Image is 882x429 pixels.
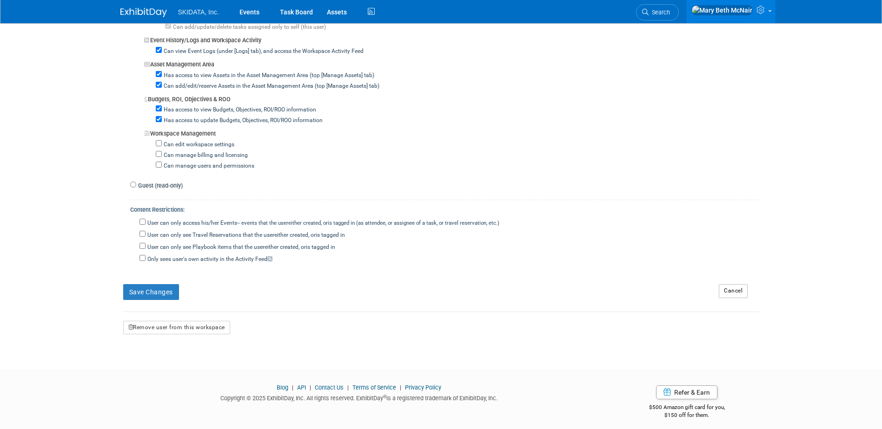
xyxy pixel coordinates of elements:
[162,82,379,91] label: Can add/edit/reserve Assets in the Asset Management Area (top [Manage Assets] tab)
[162,47,364,56] label: Can view Event Logs (under [Logs] tab), and access the Workspace Activity Feed
[130,200,759,217] div: Content Restrictions:
[123,321,230,335] button: Remove user from this workspace
[288,220,328,226] span: either created, or
[162,151,248,160] label: Can manage billing and licensing
[612,397,762,419] div: $500 Amazon gift card for you,
[162,162,254,170] label: Can manage users and permissions
[144,32,759,45] div: Event History/Logs and Workspace Activity
[636,4,679,20] a: Search
[144,56,759,69] div: Asset Management Area
[352,384,396,391] a: Terms of Service
[146,255,272,264] label: Only sees user's own activity in the Activity Feed
[162,106,316,114] label: Has access to view Budgets, Objectives, ROI/ROO information
[237,220,499,226] span: -- events that the user is tagged in (as attendee, or assignee of a task, or travel reservation, ...
[405,384,441,391] a: Privacy Policy
[162,141,234,149] label: Can edit workspace settings
[315,384,344,391] a: Contact Us
[274,232,316,238] span: either created, or
[144,91,759,104] div: Budgets, ROI, Objectives & ROO
[307,384,313,391] span: |
[136,182,183,190] label: Guest (read-only)
[290,384,296,391] span: |
[144,125,759,138] div: Workspace Management
[719,284,748,298] a: Cancel
[123,284,179,300] button: Save Changes
[383,394,386,399] sup: ®
[171,23,326,32] label: Can add/update/delete tasks assigned only to self (this user)
[265,244,306,250] span: either created, or
[345,384,351,391] span: |
[691,5,753,15] img: Mary Beth McNair
[656,385,717,399] a: Refer & Earn
[297,384,306,391] a: API
[146,243,335,252] label: User can only see Playbook items that the user is tagged in
[120,392,598,403] div: Copyright © 2025 ExhibitDay, Inc. All rights reserved. ExhibitDay is a registered trademark of Ex...
[146,231,345,240] label: User can only see Travel Reservations that the user is tagged in
[612,411,762,419] div: $150 off for them.
[120,8,167,17] img: ExhibitDay
[649,9,670,16] span: Search
[178,8,219,16] span: SKIDATA, Inc.
[398,384,404,391] span: |
[162,71,374,80] label: Has access to view Assets in the Asset Management Area (top [Manage Assets] tab)
[146,219,499,227] label: User can only access his/her Events
[162,117,323,125] label: Has access to update Budgets, Objectives, ROI/ROO information
[277,384,288,391] a: Blog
